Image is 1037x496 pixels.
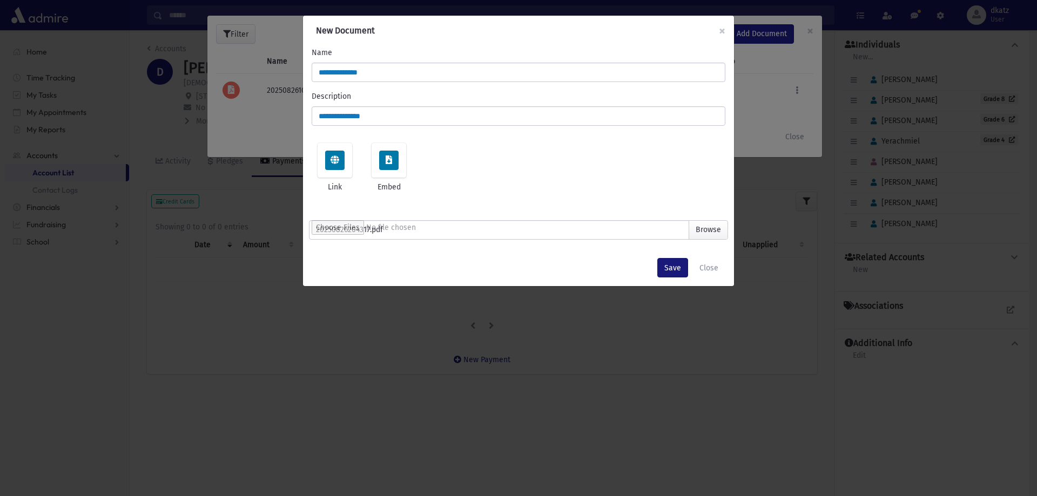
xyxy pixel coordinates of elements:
button: × [710,16,734,46]
label: 20250826204317.pdf [309,220,728,240]
span: New Document [316,25,375,36]
span: Embed [363,181,415,193]
button: Close [692,258,725,277]
span: Link [309,181,361,193]
label: Description [312,91,351,102]
label: Name [312,47,332,58]
button: Save [657,258,688,277]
